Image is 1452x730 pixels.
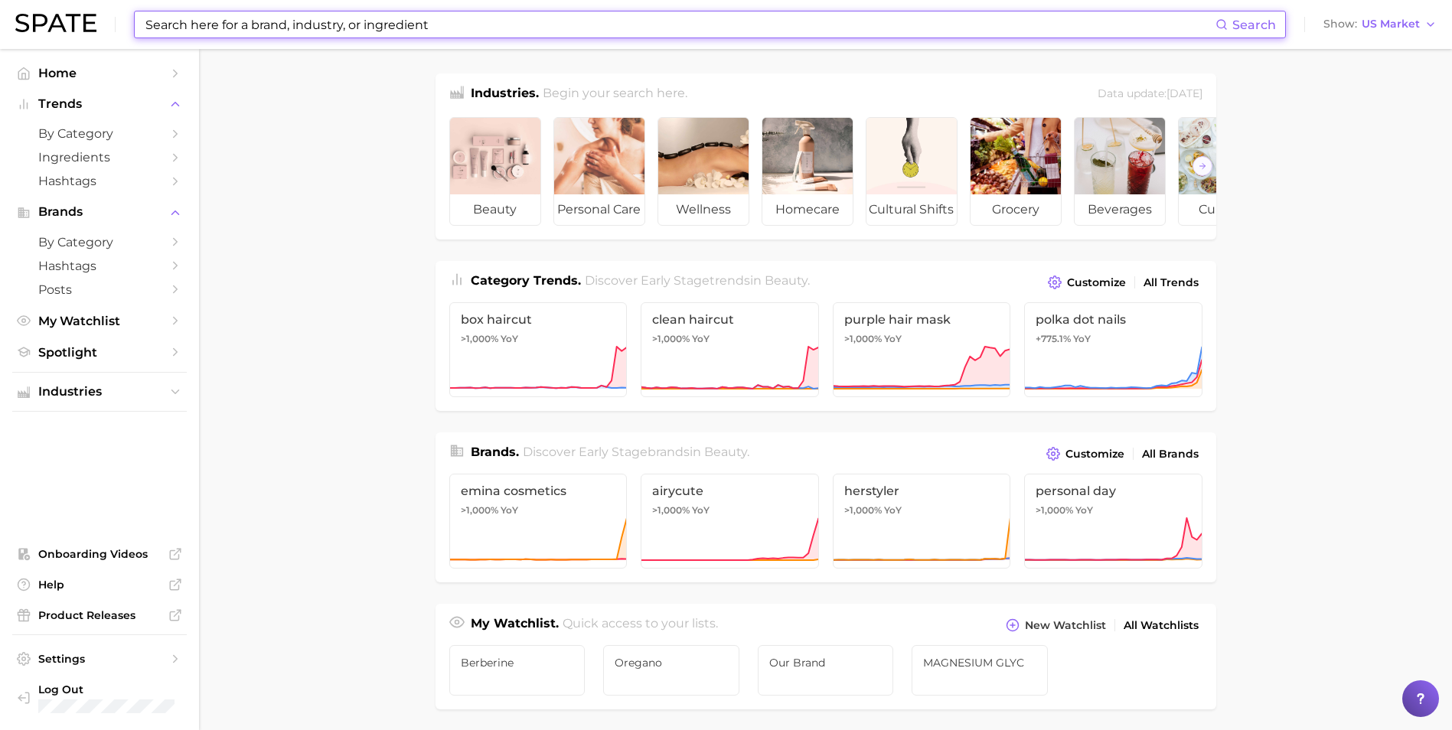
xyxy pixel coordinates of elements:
a: wellness [657,117,749,226]
span: Industries [38,385,161,399]
span: wellness [658,194,749,225]
span: Our Brand [769,657,883,669]
a: by Category [12,122,187,145]
span: Category Trends . [471,273,581,288]
button: Industries [12,380,187,403]
span: Ingredients [38,150,161,165]
span: YoY [692,333,710,345]
a: culinary [1178,117,1270,226]
button: Trends [12,93,187,116]
span: Hashtags [38,259,161,273]
a: Spotlight [12,341,187,364]
a: Settings [12,647,187,670]
span: My Watchlist [38,314,161,328]
span: Discover Early Stage brands in . [523,445,749,459]
button: Customize [1043,443,1127,464]
a: beauty [449,117,541,226]
span: Home [38,66,161,80]
button: ShowUS Market [1320,15,1441,34]
a: personal care [553,117,645,226]
a: box haircut>1,000% YoY [449,302,628,397]
a: homecare [762,117,853,226]
span: purple hair mask [844,312,1000,327]
a: Product Releases [12,604,187,627]
span: >1,000% [844,333,882,344]
a: All Watchlists [1120,615,1202,636]
span: Show [1323,20,1357,28]
span: Log Out [38,683,184,696]
a: herstyler>1,000% YoY [833,474,1011,569]
h2: Begin your search here. [543,84,687,105]
span: Settings [38,652,161,666]
a: emina cosmetics>1,000% YoY [449,474,628,569]
button: New Watchlist [1002,614,1109,636]
span: airycute [652,484,808,498]
span: beauty [704,445,747,459]
span: emina cosmetics [461,484,616,498]
span: +775.1% [1036,333,1071,344]
span: >1,000% [1036,504,1073,516]
a: Log out. Currently logged in with e-mail alyons@naturalfactors.com. [12,678,187,718]
span: beverages [1075,194,1165,225]
span: personal day [1036,484,1191,498]
a: Oregano [603,645,739,696]
a: Help [12,573,187,596]
h1: Industries. [471,84,539,105]
span: YoY [884,333,902,345]
a: Ingredients [12,145,187,169]
a: Onboarding Videos [12,543,187,565]
span: MAGNESIUM GLYC [923,657,1036,669]
a: purple hair mask>1,000% YoY [833,302,1011,397]
span: by Category [38,126,161,141]
a: Our Brand [758,645,894,696]
span: YoY [692,504,710,517]
span: culinary [1179,194,1269,225]
a: All Trends [1140,272,1202,293]
span: Berberine [461,657,574,669]
input: Search here for a brand, industry, or ingredient [144,11,1215,37]
span: clean haircut [652,312,808,327]
span: New Watchlist [1025,619,1106,632]
span: beauty [450,194,540,225]
button: Brands [12,200,187,223]
span: Brands . [471,445,519,459]
span: by Category [38,235,161,249]
span: beauty [765,273,808,288]
span: Trends [38,97,161,111]
a: beverages [1074,117,1166,226]
span: >1,000% [461,333,498,344]
span: Spotlight [38,345,161,360]
span: Posts [38,282,161,297]
span: box haircut [461,312,616,327]
span: YoY [1075,504,1093,517]
a: Hashtags [12,254,187,278]
span: cultural shifts [866,194,957,225]
h2: Quick access to your lists. [563,614,718,636]
span: Hashtags [38,174,161,188]
span: All Watchlists [1124,619,1199,632]
a: Posts [12,278,187,301]
span: >1,000% [844,504,882,516]
a: airycute>1,000% YoY [641,474,819,569]
a: grocery [970,117,1062,226]
a: cultural shifts [866,117,958,226]
span: Customize [1065,448,1124,461]
span: Help [38,578,161,591]
span: Oregano [615,657,728,669]
span: YoY [884,504,902,517]
span: YoY [501,333,518,345]
span: grocery [971,194,1061,225]
span: homecare [762,194,853,225]
span: >1,000% [652,333,690,344]
a: by Category [12,230,187,254]
span: All Trends [1144,276,1199,289]
a: polka dot nails+775.1% YoY [1024,302,1202,397]
span: Onboarding Videos [38,547,161,561]
h1: My Watchlist. [471,614,559,636]
span: >1,000% [652,504,690,516]
a: personal day>1,000% YoY [1024,474,1202,569]
span: All Brands [1142,448,1199,461]
a: MAGNESIUM GLYC [912,645,1048,696]
span: Search [1232,18,1276,32]
span: herstyler [844,484,1000,498]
